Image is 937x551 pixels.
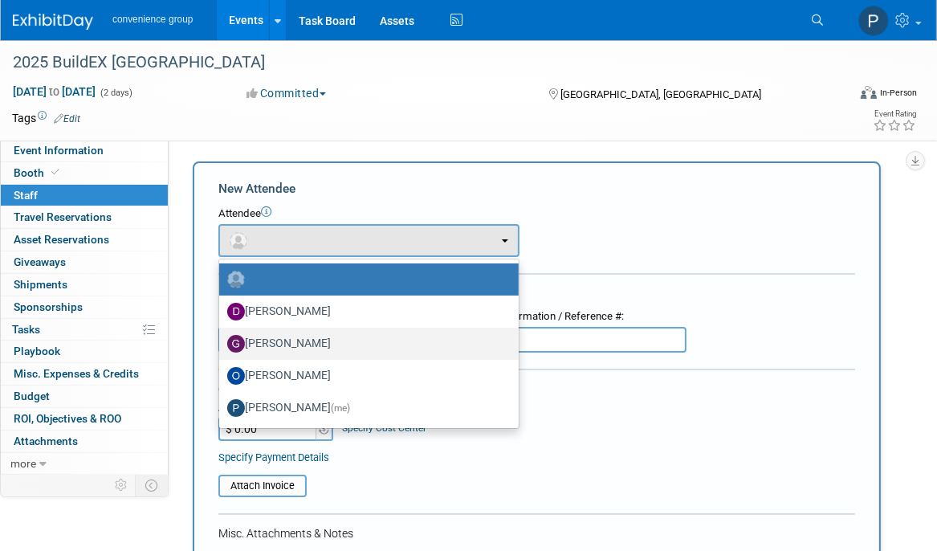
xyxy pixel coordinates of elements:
label: [PERSON_NAME] [227,331,503,357]
a: Giveaways [1,251,168,273]
span: (2 days) [99,88,132,98]
span: Staff [14,189,38,202]
span: Tasks [12,323,40,336]
span: Travel Reservations [14,210,112,223]
span: Giveaways [14,255,66,268]
a: Attachments [1,431,168,452]
span: convenience group [112,14,193,25]
div: Misc. Attachments & Notes [218,525,855,541]
a: Edit [54,113,80,124]
span: Budget [14,390,50,402]
span: Shipments [14,278,67,291]
a: Sponsorships [1,296,168,318]
div: In-Person [879,87,917,99]
a: ROI, Objectives & ROO [1,408,168,430]
span: [GEOGRAPHIC_DATA], [GEOGRAPHIC_DATA] [560,88,761,100]
div: Event Rating [873,110,916,118]
span: [DATE] [DATE] [12,84,96,99]
a: Playbook [1,341,168,362]
span: Attachments [14,435,78,447]
a: Tasks [1,319,168,341]
td: Tags [12,110,80,126]
a: Budget [1,386,168,407]
span: to [47,85,62,98]
div: Event Format [776,84,917,108]
span: Playbook [14,345,60,357]
label: [PERSON_NAME] [227,395,503,421]
i: Booth reservation complete [51,168,59,177]
a: Booth [1,162,168,184]
td: Personalize Event Tab Strip [108,475,136,496]
span: ROI, Objectives & ROO [14,412,121,425]
img: Format-Inperson.png [861,86,877,99]
div: Attendee [218,206,855,222]
a: Staff [1,185,168,206]
span: Sponsorships [14,300,83,313]
a: more [1,453,168,475]
label: [PERSON_NAME] [227,363,503,389]
div: 2025 BuildEX [GEOGRAPHIC_DATA] [7,48,829,77]
img: paniz kermani [858,6,889,36]
img: Unassigned-User-Icon.png [227,271,245,288]
span: (me) [331,402,350,414]
span: Misc. Expenses & Credits [14,367,139,380]
button: Committed [242,85,332,101]
div: Registration / Ticket Info (optional) [218,285,855,301]
a: Misc. Expenses & Credits [1,363,168,385]
img: D.jpg [227,303,245,320]
a: Specify Payment Details [218,451,329,463]
a: Event Information [1,140,168,161]
div: Cost: [218,382,855,398]
body: Rich Text Area. Press ALT-0 for help. [9,6,613,22]
a: Shipments [1,274,168,296]
img: O.jpg [227,367,245,385]
td: Toggle Event Tabs [136,475,169,496]
img: P.jpg [227,399,245,417]
img: G.jpg [227,335,245,353]
a: Asset Reservations [1,229,168,251]
span: Booth [14,166,63,179]
div: New Attendee [218,180,855,198]
img: ExhibitDay [13,14,93,30]
label: [PERSON_NAME] [227,299,503,324]
a: Travel Reservations [1,206,168,228]
span: more [10,457,36,470]
div: Confirmation / Reference #: [494,309,686,324]
span: Event Information [14,144,104,157]
span: Asset Reservations [14,233,109,246]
